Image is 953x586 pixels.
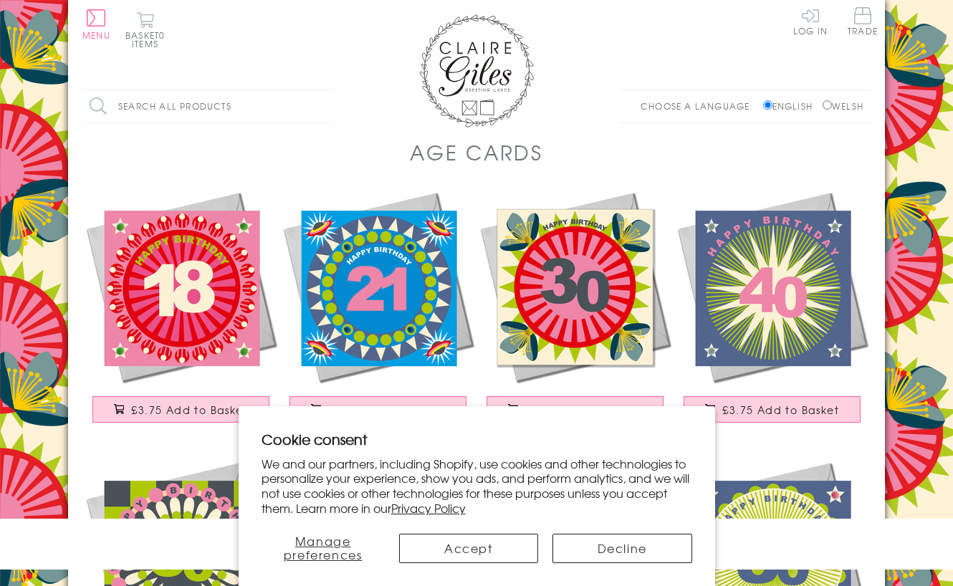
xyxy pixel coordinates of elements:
[92,396,270,423] button: £3.75 Add to Basket
[391,499,466,517] a: Privacy Policy
[722,403,839,417] span: £3.75 Add to Basket
[262,456,692,516] p: We and our partners, including Shopify, use cookies and other technologies to personalize your ex...
[284,532,363,563] span: Manage preferences
[684,396,861,423] button: £3.75 Add to Basket
[125,11,165,48] button: Basket0 items
[279,188,477,385] img: Birthday Card, Age 21 - Blue Circle, Happy 21st Birthday, Embellished with pompoms
[848,7,878,35] span: Trade
[552,534,691,563] button: Decline
[131,403,248,417] span: £3.75 Add to Basket
[82,29,110,42] span: Menu
[279,188,477,437] a: Birthday Card, Age 21 - Blue Circle, Happy 21st Birthday, Embellished with pompoms £3.75 Add to B...
[82,9,110,39] button: Menu
[319,90,333,123] input: Search
[763,100,772,110] input: English
[477,188,674,437] a: Birthday Card, Age 30 - Flowers, Happy 30th Birthday, Embellished with pompoms £3.75 Add to Basket
[132,29,165,50] span: 0 items
[399,534,538,563] button: Accept
[262,429,692,449] h2: Cookie consent
[823,100,863,112] label: Welsh
[289,396,467,423] button: £3.75 Add to Basket
[477,188,674,385] img: Birthday Card, Age 30 - Flowers, Happy 30th Birthday, Embellished with pompoms
[674,188,871,437] a: Birthday Card, Age 40 - Starburst, Happy 40th Birthday, Embellished with pompoms £3.75 Add to Basket
[419,14,534,128] img: Claire Giles Greetings Cards
[848,7,878,38] a: Trade
[328,403,445,417] span: £3.75 Add to Basket
[823,100,832,110] input: Welsh
[261,534,384,563] button: Manage preferences
[410,138,543,167] h1: Age Cards
[82,90,333,123] input: Search all products
[793,7,828,35] a: Log In
[525,403,642,417] span: £3.75 Add to Basket
[82,188,279,437] a: Birthday Card, Age 18 - Pink Circle, Happy 18th Birthday, Embellished with pompoms £3.75 Add to B...
[763,100,820,112] label: English
[674,188,871,385] img: Birthday Card, Age 40 - Starburst, Happy 40th Birthday, Embellished with pompoms
[641,100,760,112] p: Choose a language:
[82,188,279,385] img: Birthday Card, Age 18 - Pink Circle, Happy 18th Birthday, Embellished with pompoms
[487,396,664,423] button: £3.75 Add to Basket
